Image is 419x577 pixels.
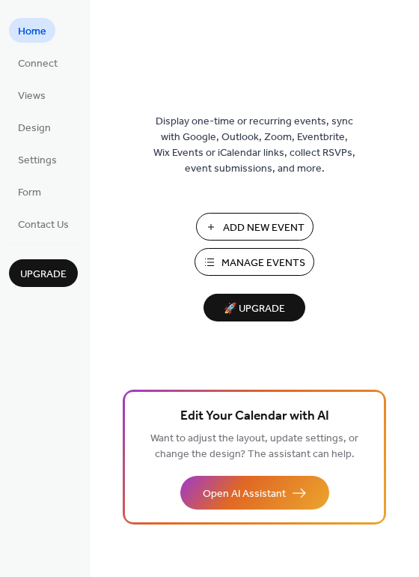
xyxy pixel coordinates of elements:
[18,185,41,201] span: Form
[180,406,329,427] span: Edit Your Calendar with AI
[196,213,314,241] button: Add New Event
[18,56,58,72] span: Connect
[204,294,305,321] button: 🚀 Upgrade
[9,259,78,287] button: Upgrade
[9,50,67,75] a: Connect
[203,486,286,502] span: Open AI Assistant
[9,147,66,172] a: Settings
[221,256,305,271] span: Manage Events
[18,153,57,169] span: Settings
[153,114,355,177] span: Display one-time or recurring events, sync with Google, Outlook, Zoom, Eventbrite, Wix Events or ...
[223,220,305,236] span: Add New Event
[180,476,329,510] button: Open AI Assistant
[9,82,55,107] a: Views
[9,179,50,204] a: Form
[18,88,46,104] span: Views
[9,211,78,236] a: Contact Us
[150,429,358,465] span: Want to adjust the layout, update settings, or change the design? The assistant can help.
[9,18,55,43] a: Home
[18,24,46,40] span: Home
[195,248,314,276] button: Manage Events
[212,299,296,319] span: 🚀 Upgrade
[20,267,67,283] span: Upgrade
[18,217,69,233] span: Contact Us
[9,115,60,139] a: Design
[18,121,51,136] span: Design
